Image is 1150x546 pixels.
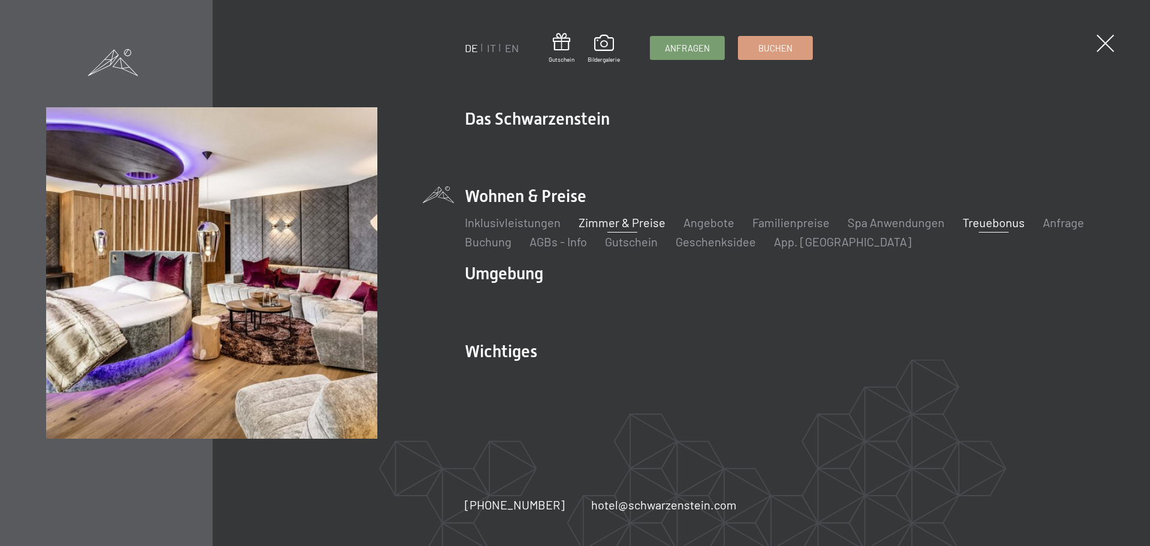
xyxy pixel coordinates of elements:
a: hotel@schwarzenstein.com [591,496,737,513]
a: Gutschein [605,234,658,249]
a: Angebote [683,215,734,230]
a: DE [465,41,478,55]
span: Bildergalerie [588,55,620,64]
a: EN [505,41,519,55]
span: Anfragen [665,42,710,55]
a: IT [487,41,496,55]
span: [PHONE_NUMBER] [465,497,565,512]
a: Zimmer & Preise [579,215,665,230]
a: Anfragen [650,37,724,59]
a: Buchung [465,234,512,249]
a: Anfrage [1043,215,1084,230]
a: Treuebonus [963,215,1025,230]
span: Gutschein [549,55,574,64]
a: Inklusivleistungen [465,215,561,230]
a: App. [GEOGRAPHIC_DATA] [774,234,912,249]
a: Spa Anwendungen [848,215,945,230]
a: [PHONE_NUMBER] [465,496,565,513]
a: AGBs - Info [529,234,587,249]
a: Familienpreise [752,215,830,230]
span: Buchen [758,42,792,55]
a: Bildergalerie [588,35,620,64]
a: Geschenksidee [676,234,756,249]
a: Gutschein [549,33,574,64]
a: Buchen [739,37,812,59]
